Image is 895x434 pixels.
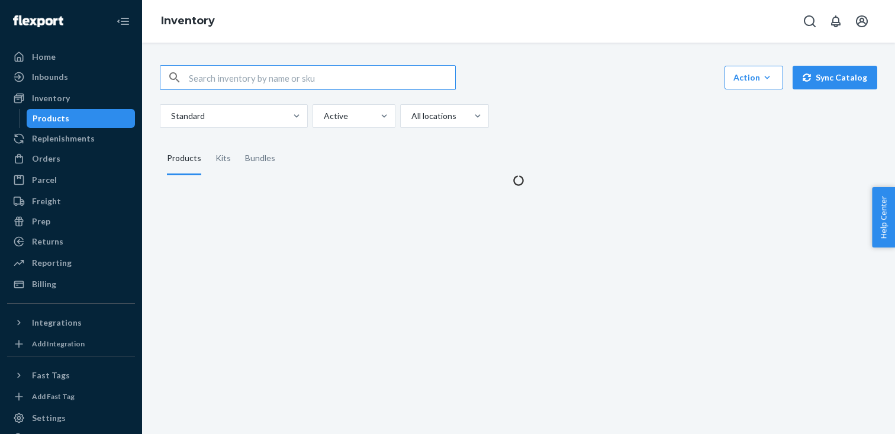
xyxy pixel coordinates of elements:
a: Home [7,47,135,66]
a: Billing [7,275,135,294]
button: Help Center [872,187,895,247]
div: Prep [32,216,50,227]
a: Inbounds [7,67,135,86]
button: Integrations [7,313,135,332]
div: Products [167,142,201,175]
div: Parcel [32,174,57,186]
a: Settings [7,409,135,427]
div: Inbounds [32,71,68,83]
a: Returns [7,232,135,251]
a: Inventory [7,89,135,108]
button: Fast Tags [7,366,135,385]
button: Close Navigation [111,9,135,33]
input: Standard [170,110,171,122]
div: Kits [215,142,231,175]
a: Products [27,109,136,128]
div: Billing [32,278,56,290]
div: Integrations [32,317,82,329]
button: Action [725,66,783,89]
div: Add Fast Tag [32,391,75,401]
a: Parcel [7,171,135,189]
div: Reporting [32,257,72,269]
a: Reporting [7,253,135,272]
a: Replenishments [7,129,135,148]
div: Fast Tags [32,369,70,381]
a: Add Integration [7,337,135,351]
a: Inventory [161,14,215,27]
div: Returns [32,236,63,247]
div: Inventory [32,92,70,104]
div: Home [32,51,56,63]
img: Flexport logo [13,15,63,27]
button: Sync Catalog [793,66,877,89]
div: Action [733,72,774,83]
a: Freight [7,192,135,211]
div: Settings [32,412,66,424]
a: Orders [7,149,135,168]
input: All locations [410,110,411,122]
ol: breadcrumbs [152,4,224,38]
div: Freight [32,195,61,207]
a: Prep [7,212,135,231]
button: Open Search Box [798,9,822,33]
input: Search inventory by name or sku [189,66,455,89]
div: Orders [32,153,60,165]
input: Active [323,110,324,122]
button: Open notifications [824,9,848,33]
div: Products [33,112,69,124]
div: Add Integration [32,339,85,349]
a: Add Fast Tag [7,390,135,404]
button: Open account menu [850,9,874,33]
div: Bundles [245,142,275,175]
div: Replenishments [32,133,95,144]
